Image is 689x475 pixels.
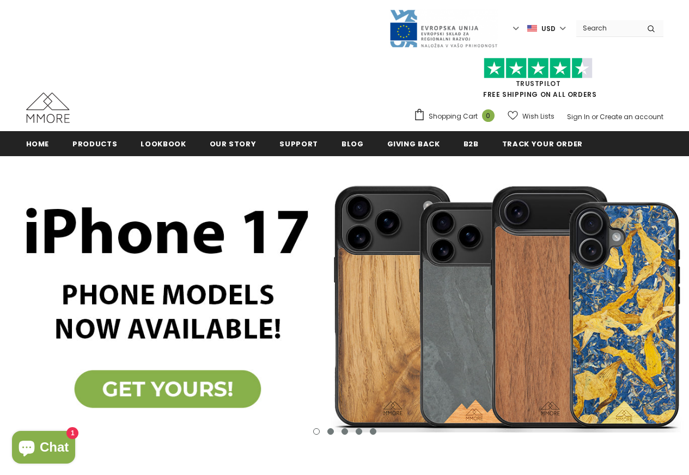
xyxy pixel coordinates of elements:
[279,139,318,149] span: support
[313,428,320,435] button: 1
[508,107,554,126] a: Wish Lists
[389,9,498,48] img: Javni Razpis
[387,139,440,149] span: Giving back
[464,131,479,156] a: B2B
[9,431,78,466] inbox-online-store-chat: Shopify online store chat
[141,139,186,149] span: Lookbook
[464,139,479,149] span: B2B
[522,111,554,122] span: Wish Lists
[72,139,117,149] span: Products
[387,131,440,156] a: Giving back
[342,428,348,435] button: 3
[327,428,334,435] button: 2
[210,131,257,156] a: Our Story
[600,112,663,121] a: Create an account
[502,139,583,149] span: Track your order
[516,79,561,88] a: Trustpilot
[484,58,593,79] img: Trust Pilot Stars
[413,63,663,99] span: FREE SHIPPING ON ALL ORDERS
[26,139,50,149] span: Home
[413,108,500,125] a: Shopping Cart 0
[482,109,495,122] span: 0
[342,139,364,149] span: Blog
[370,428,376,435] button: 5
[567,112,590,121] a: Sign In
[279,131,318,156] a: support
[527,24,537,33] img: USD
[210,139,257,149] span: Our Story
[26,92,70,123] img: MMORE Cases
[502,131,583,156] a: Track your order
[592,112,598,121] span: or
[72,131,117,156] a: Products
[429,111,478,122] span: Shopping Cart
[541,23,556,34] span: USD
[141,131,186,156] a: Lookbook
[26,131,50,156] a: Home
[342,131,364,156] a: Blog
[389,23,498,33] a: Javni Razpis
[356,428,362,435] button: 4
[576,20,639,36] input: Search Site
